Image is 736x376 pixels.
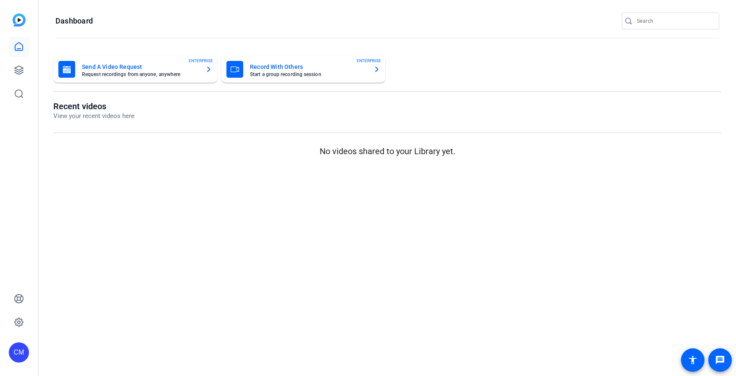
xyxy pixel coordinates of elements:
mat-card-title: Send A Video Request [82,62,199,72]
mat-icon: message [715,355,725,365]
mat-card-subtitle: Start a group recording session [250,72,367,77]
mat-card-subtitle: Request recordings from anyone, anywhere [82,72,199,77]
p: View your recent videos here [53,111,134,121]
span: ENTERPRISE [189,58,213,64]
input: Search [637,16,712,26]
h1: Recent videos [53,101,134,111]
div: CM [9,342,29,363]
button: Send A Video RequestRequest recordings from anyone, anywhereENTERPRISE [53,56,217,83]
span: ENTERPRISE [357,58,381,64]
p: No videos shared to your Library yet. [53,145,721,158]
button: Record With OthersStart a group recording sessionENTERPRISE [221,56,385,83]
h1: Dashboard [55,16,93,26]
img: blue-gradient.svg [13,13,26,26]
mat-card-title: Record With Others [250,62,367,72]
mat-icon: accessibility [688,355,698,365]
